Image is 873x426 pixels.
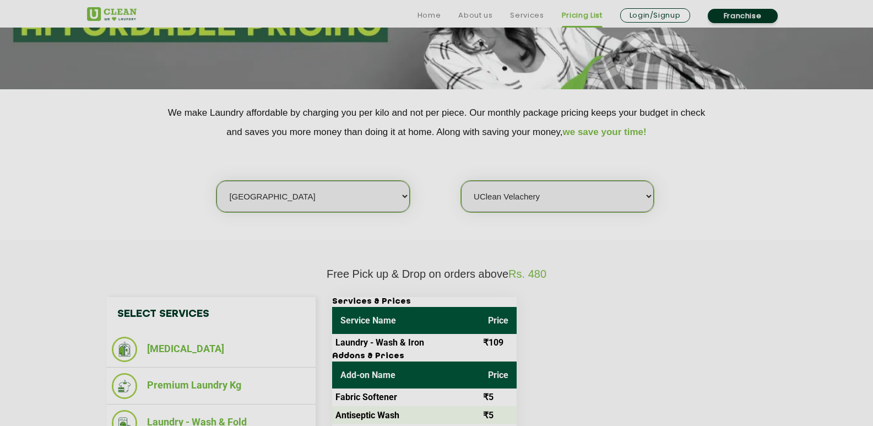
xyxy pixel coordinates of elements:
a: About us [458,9,492,22]
span: Rs. 480 [508,268,546,280]
td: Antiseptic Wash [332,406,480,424]
td: Fabric Softener [332,389,480,406]
th: Price [480,362,517,389]
h3: Services & Prices [332,297,517,307]
a: Services [510,9,544,22]
td: ₹5 [480,389,517,406]
a: Franchise [708,9,778,23]
img: Premium Laundry Kg [112,373,138,399]
span: we save your time! [563,127,647,137]
li: [MEDICAL_DATA] [112,337,310,362]
th: Price [480,307,517,334]
img: Dry Cleaning [112,337,138,362]
th: Service Name [332,307,480,334]
a: Pricing List [562,9,603,22]
td: Laundry - Wash & Iron [332,334,480,352]
p: We make Laundry affordable by charging you per kilo and not per piece. Our monthly package pricin... [87,103,787,142]
h3: Addons & Prices [332,352,517,362]
img: UClean Laundry and Dry Cleaning [87,7,137,21]
a: Home [417,9,441,22]
p: Free Pick up & Drop on orders above [87,268,787,281]
td: ₹109 [480,334,517,352]
th: Add-on Name [332,362,480,389]
a: Login/Signup [620,8,690,23]
li: Premium Laundry Kg [112,373,310,399]
td: ₹5 [480,406,517,424]
h4: Select Services [106,297,316,331]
